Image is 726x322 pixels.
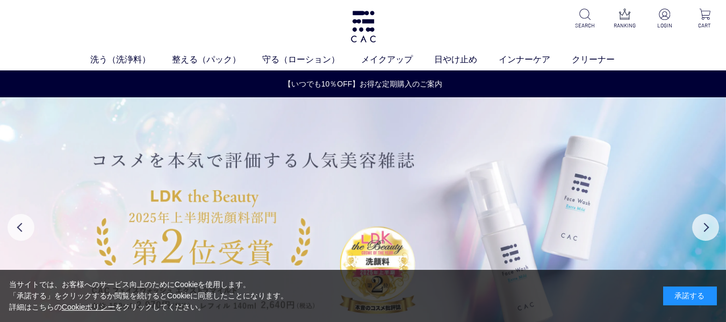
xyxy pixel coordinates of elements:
a: 整える（パック） [172,53,262,66]
a: 【いつでも10％OFF】お得な定期購入のご案内 [1,78,725,90]
a: クリーナー [572,53,636,66]
a: LOGIN [652,9,678,30]
a: CART [692,9,717,30]
a: 日やけ止め [434,53,499,66]
p: LOGIN [652,22,678,30]
div: 承諾する [663,287,717,305]
a: インナーケア [499,53,572,66]
p: SEARCH [572,22,598,30]
a: 守る（ローション） [262,53,361,66]
a: メイクアップ [361,53,434,66]
a: RANKING [612,9,638,30]
img: logo [349,11,377,42]
a: 洗う（洗浄料） [90,53,172,66]
p: RANKING [612,22,638,30]
div: 当サイトでは、お客様へのサービス向上のためにCookieを使用します。 「承諾する」をクリックするか閲覧を続けるとCookieに同意したことになります。 詳細はこちらの をクリックしてください。 [9,279,289,313]
p: CART [692,22,717,30]
a: Cookieポリシー [62,303,116,311]
button: Previous [8,214,34,241]
button: Next [692,214,719,241]
a: SEARCH [572,9,598,30]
